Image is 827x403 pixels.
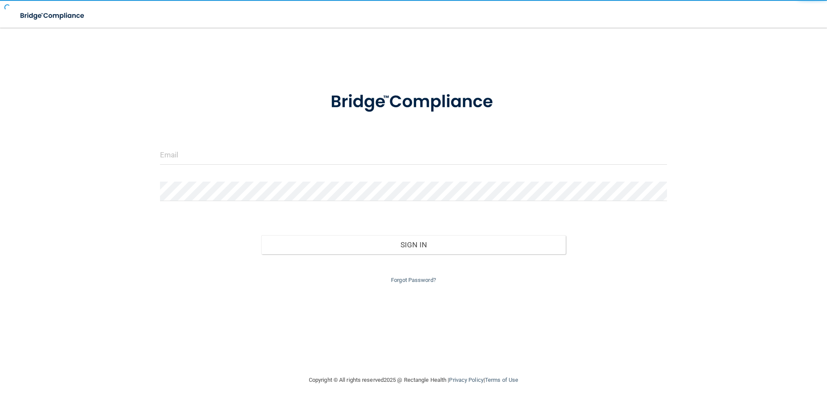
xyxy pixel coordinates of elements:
img: bridge_compliance_login_screen.278c3ca4.svg [313,80,514,125]
button: Sign In [261,235,566,254]
a: Forgot Password? [391,277,436,283]
div: Copyright © All rights reserved 2025 @ Rectangle Health | | [256,366,571,394]
img: bridge_compliance_login_screen.278c3ca4.svg [13,7,93,25]
a: Terms of Use [485,377,518,383]
input: Email [160,145,667,165]
a: Privacy Policy [449,377,483,383]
